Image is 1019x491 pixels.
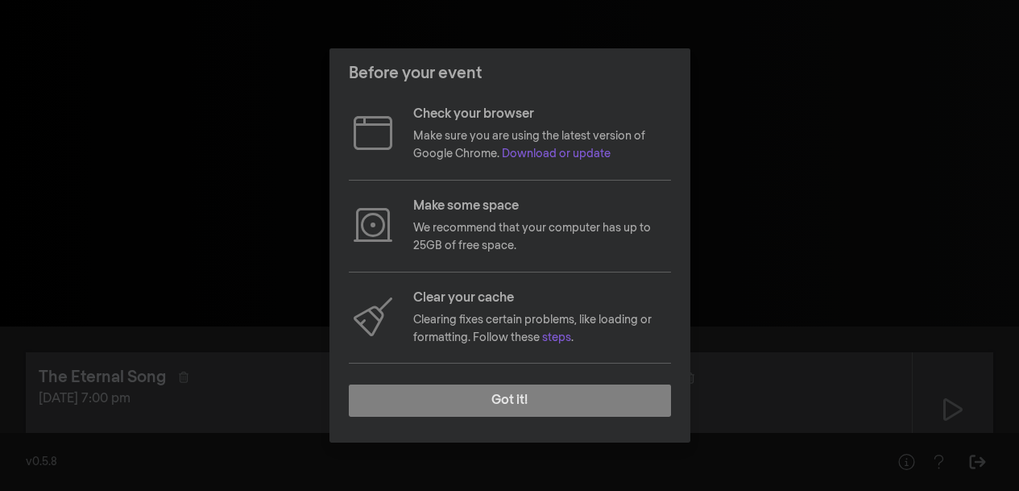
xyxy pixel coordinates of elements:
[349,385,671,417] button: Got it!
[413,219,671,256] p: We recommend that your computer has up to 25GB of free space.
[413,311,671,347] p: Clearing fixes certain problems, like loading or formatting. Follow these .
[413,197,671,216] p: Make some space
[413,127,671,164] p: Make sure you are using the latest version of Google Chrome.
[413,105,671,124] p: Check your browser
[329,48,690,98] header: Before your event
[542,332,571,343] a: steps
[502,148,611,160] a: Download or update
[413,289,671,308] p: Clear your cache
